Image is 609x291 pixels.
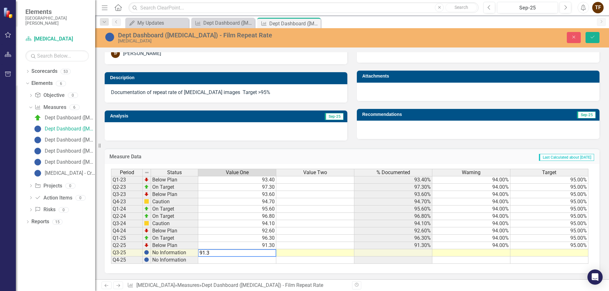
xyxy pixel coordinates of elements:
[151,235,198,242] td: On Target
[31,68,57,75] a: Scorecards
[35,182,62,190] a: Projects
[354,198,432,206] td: 94.70%
[123,50,161,57] div: [PERSON_NAME]
[432,242,510,249] td: 94.00%
[510,242,588,249] td: 95.00%
[69,105,80,110] div: 6
[198,242,276,249] td: 91.30
[432,213,510,220] td: 94.00%
[198,235,276,242] td: 96.30
[151,191,198,198] td: Below Plan
[432,184,510,191] td: 94.00%
[151,184,198,191] td: On Target
[120,170,134,175] span: Period
[127,19,187,27] a: My Updates
[34,169,42,177] img: No Information
[499,4,556,12] div: Sep-25
[45,126,95,132] div: Dept Dashboard ([MEDICAL_DATA]) - Film Repeat Rate
[118,32,382,39] div: Dept Dashboard ([MEDICAL_DATA]) - Film Repeat Rate
[45,115,95,121] div: Dept Dashboard ([MEDICAL_DATA]) - Dose Calibrator Consistency
[68,93,78,98] div: 0
[111,198,143,206] td: Q4-23
[462,170,481,175] span: Warning
[592,2,604,13] button: TF
[75,195,86,200] div: 0
[177,282,199,288] a: Measures
[432,220,510,227] td: 94.00%
[111,227,143,235] td: Q4-24
[137,19,187,27] div: My Updates
[65,183,75,188] div: 0
[144,199,149,204] img: cBAA0RP0Y6D5n+AAAAAElFTkSuQmCC
[151,249,198,256] td: No Information
[510,176,588,184] td: 95.00%
[151,227,198,235] td: Below Plan
[167,170,182,175] span: Status
[144,228,149,233] img: TnMDeAgwAPMxUmUi88jYAAAAAElFTkSuQmCC
[198,191,276,198] td: 93.60
[45,137,95,143] div: Dept Dashboard ([MEDICAL_DATA]) - Four Corners [MEDICAL_DATA] Associates: Turn around time on rep...
[193,19,253,27] a: Dept Dashboard ([MEDICAL_DATA]) - Dose Calibrator Consistency
[45,159,95,165] div: Dept Dashboard ([MEDICAL_DATA]) - Patients Screened for Pregnancy
[3,7,15,18] img: ClearPoint Strategy
[587,269,603,285] div: Open Intercom Messenger
[45,148,95,154] div: Dept Dashboard ([MEDICAL_DATA]) - Lead Markers Appear on Images
[32,135,95,145] a: Dept Dashboard ([MEDICAL_DATA]) - Four Corners [MEDICAL_DATA] Associates: Turn around time on rep...
[432,206,510,213] td: 94.00%
[111,213,143,220] td: Q2-24
[144,243,149,248] img: TnMDeAgwAPMxUmUi88jYAAAAAElFTkSuQmCC
[32,113,95,123] a: Dept Dashboard ([MEDICAL_DATA]) - Dose Calibrator Consistency
[510,220,588,227] td: 95.00%
[127,282,347,289] div: » »
[35,104,66,111] a: Measures
[577,111,596,118] span: Sep-25
[151,198,198,206] td: Caution
[111,89,341,96] p: Documentation of repeat rate of [MEDICAL_DATA] images Target >95%
[151,220,198,227] td: Caution
[303,170,327,175] span: Value Two
[354,235,432,242] td: 96.30%
[128,2,479,13] input: Search ClearPoint...
[510,227,588,235] td: 95.00%
[111,249,143,256] td: Q3-25
[59,207,69,212] div: 0
[25,8,89,16] span: Elements
[510,191,588,198] td: 95.00%
[32,168,95,178] a: [MEDICAL_DATA] - Critical Values
[34,125,42,133] img: No Information
[269,20,319,28] div: Dept Dashboard ([MEDICAL_DATA]) - Film Repeat Rate
[198,220,276,227] td: 94.10
[109,154,286,160] h3: Measure Data
[144,177,149,182] img: TnMDeAgwAPMxUmUi88jYAAAAAElFTkSuQmCC
[52,219,62,225] div: 15
[110,114,224,118] h3: Analysis
[497,2,558,13] button: Sep-25
[110,75,344,80] h3: Description
[144,213,149,218] img: zOikAAAAAElFTkSuQmCC
[144,257,149,262] img: BgCOk07PiH71IgAAAABJRU5ErkJggg==
[198,213,276,220] td: 96.80
[111,49,120,58] div: TF
[34,114,42,122] img: On Target
[25,16,89,26] small: [GEOGRAPHIC_DATA][PERSON_NAME]
[31,218,49,225] a: Reports
[510,184,588,191] td: 95.00%
[198,227,276,235] td: 92.60
[136,282,175,288] a: [MEDICAL_DATA]
[542,170,556,175] span: Target
[354,227,432,235] td: 92.60%
[111,256,143,264] td: Q4-25
[45,170,95,176] div: [MEDICAL_DATA] - Critical Values
[198,198,276,206] td: 94.70
[105,32,115,42] img: No Information
[144,250,149,255] img: BgCOk07PiH71IgAAAABJRU5ErkJggg==
[510,206,588,213] td: 95.00%
[432,198,510,206] td: 94.00%
[510,213,588,220] td: 95.00%
[151,176,198,184] td: Below Plan
[377,170,410,175] span: % Documented
[31,80,53,87] a: Elements
[32,146,95,156] a: Dept Dashboard ([MEDICAL_DATA]) - Lead Markers Appear on Images
[151,256,198,264] td: No Information
[354,206,432,213] td: 95.60%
